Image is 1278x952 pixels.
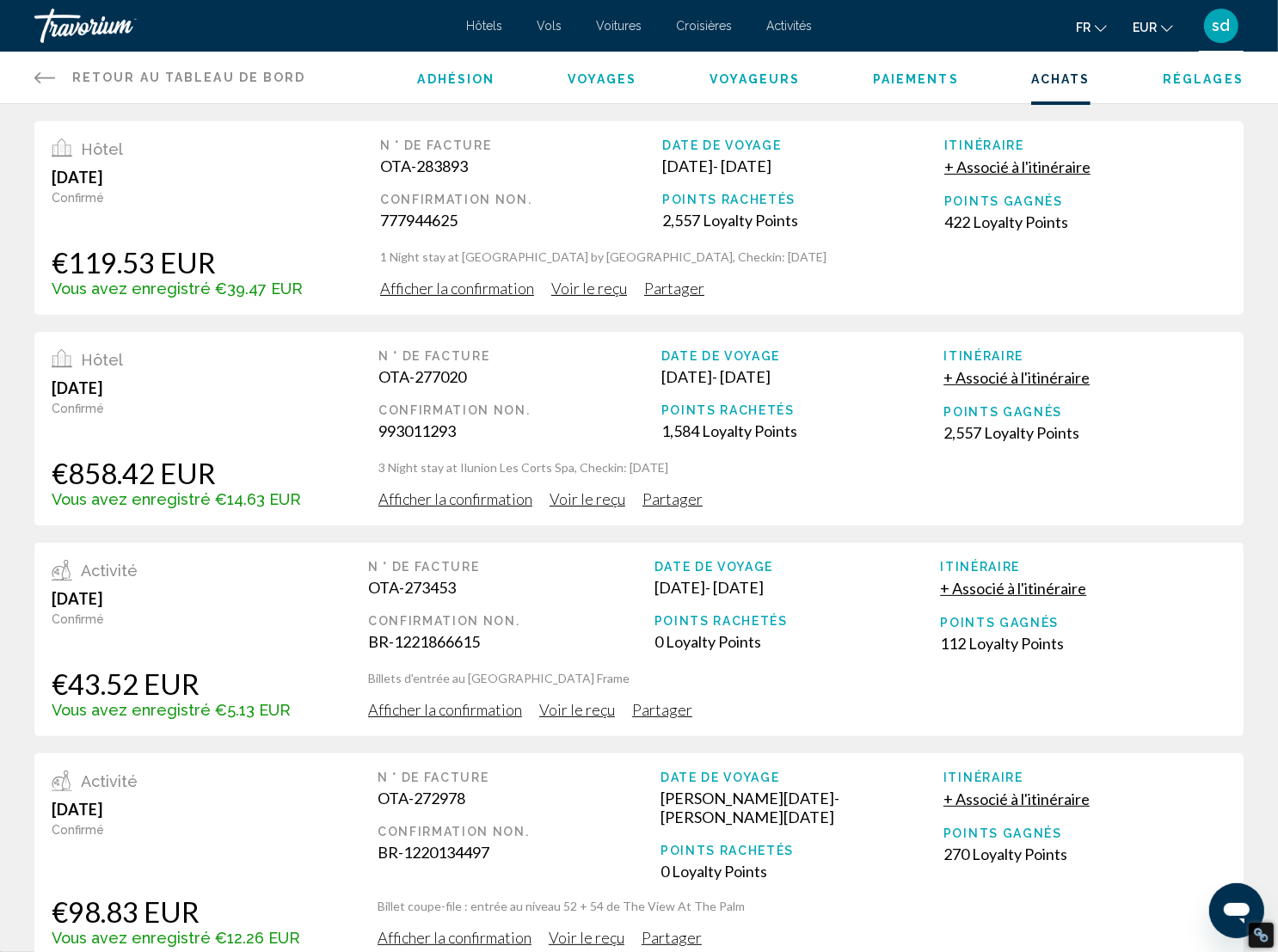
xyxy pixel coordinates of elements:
div: €119.53 EUR [52,245,303,279]
span: Hôtel [81,351,123,369]
div: Vous avez enregistré €5.13 EUR [52,701,291,719]
span: fr [1076,21,1091,34]
img: logo_orange.svg [28,28,41,41]
div: Confirmation Non. [368,614,654,628]
div: Confirmation Non. [380,193,662,206]
span: Afficher la confirmation [378,489,532,508]
span: Voir le reçu [539,700,615,719]
div: Domaine [89,101,132,113]
div: [PERSON_NAME][DATE] - [PERSON_NAME][DATE] [661,789,943,826]
div: €43.52 EUR [52,666,291,701]
div: N ° de facture [368,560,654,574]
iframe: Bouton de lancement de la fenêtre de messagerie [1209,883,1264,938]
div: Date de voyage [654,560,941,574]
div: 2,557 Loyalty Points [662,211,944,230]
div: OTA-273453 [368,578,654,597]
div: v 4.0.25 [48,28,84,41]
p: 3 Night stay at Ilunion Les Corts Spa, Checkin: [DATE] [378,459,1226,476]
span: Partager [642,928,702,947]
span: Afficher la confirmation [380,279,534,298]
span: + Associé à l'itinéraire [943,368,1090,387]
span: + Associé à l'itinéraire [940,579,1086,598]
div: [DATE] - [DATE] [661,367,944,386]
p: Billets d'entrée au [GEOGRAPHIC_DATA] Frame [368,670,1226,687]
div: Points rachetés [661,844,943,857]
div: Restore Info Box &#10;&#10;NoFollow Info:&#10; META-Robots NoFollow: &#09;true&#10; META-Robots N... [1253,927,1269,943]
div: [DATE] [52,800,300,819]
a: Voyageurs [710,72,801,86]
a: Réglages [1163,72,1244,86]
div: [DATE] - [DATE] [662,157,944,175]
div: OTA-277020 [378,367,661,386]
span: Afficher la confirmation [368,700,522,719]
div: Date de voyage [661,771,943,784]
button: Change currency [1133,15,1173,40]
div: 2,557 Loyalty Points [943,423,1226,442]
span: + Associé à l'itinéraire [943,789,1090,808]
div: 0 Loyalty Points [654,632,941,651]
div: Points rachetés [654,614,941,628]
span: Hôtel [81,140,123,158]
div: N ° de facture [378,771,661,784]
div: Itinéraire [944,138,1226,152]
div: Itinéraire [943,771,1226,784]
div: Points gagnés [940,616,1226,630]
span: EUR [1133,21,1157,34]
div: Confirmé [52,402,301,415]
div: Confirmé [52,823,300,837]
div: Points gagnés [943,405,1226,419]
a: Adhésion [418,72,495,86]
a: Voitures [596,19,642,33]
img: tab_keywords_by_traffic_grey.svg [195,100,209,114]
span: Voir le reçu [549,928,624,947]
div: [DATE] [52,168,303,187]
a: Paiements [873,72,959,86]
div: 0 Loyalty Points [661,862,943,881]
span: Partager [644,279,704,298]
button: + Associé à l'itinéraire [944,157,1091,177]
div: OTA-272978 [378,789,661,808]
div: Vous avez enregistré €39.47 EUR [52,279,303,298]
img: website_grey.svg [28,45,41,58]
div: [DATE] [52,378,301,397]
div: 777944625 [380,211,662,230]
div: Mots-clés [214,101,263,113]
span: sd [1213,17,1231,34]
span: Croisières [676,19,732,33]
div: N ° de facture [378,349,661,363]
a: Vols [537,19,562,33]
div: BR-1220134497 [378,843,661,862]
div: Points rachetés [661,403,944,417]
a: Travorium [34,9,449,43]
div: Vous avez enregistré €12.26 EUR [52,929,300,947]
span: Partager [632,700,692,719]
div: Domaine: [DOMAIN_NAME] [45,45,194,58]
button: + Associé à l'itinéraire [943,367,1090,388]
img: tab_domain_overview_orange.svg [70,100,83,114]
div: Confirmation Non. [378,403,661,417]
div: Points rachetés [662,193,944,206]
a: Retour au tableau de bord [34,52,306,103]
button: Change language [1076,15,1107,40]
p: Billet coupe-file : entrée au niveau 52 + 54 de The View At The Palm [378,898,1226,915]
a: Voyages [568,72,637,86]
div: Itinéraire [943,349,1226,363]
div: OTA-283893 [380,157,662,175]
div: [DATE] - [DATE] [654,578,941,597]
div: [DATE] [52,589,291,608]
div: Date de voyage [661,349,944,363]
div: Confirmé [52,612,291,626]
a: Hôtels [466,19,502,33]
span: Voir le reçu [550,489,625,508]
span: Partager [642,489,703,508]
span: + Associé à l'itinéraire [944,157,1091,176]
div: 993011293 [378,421,661,440]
